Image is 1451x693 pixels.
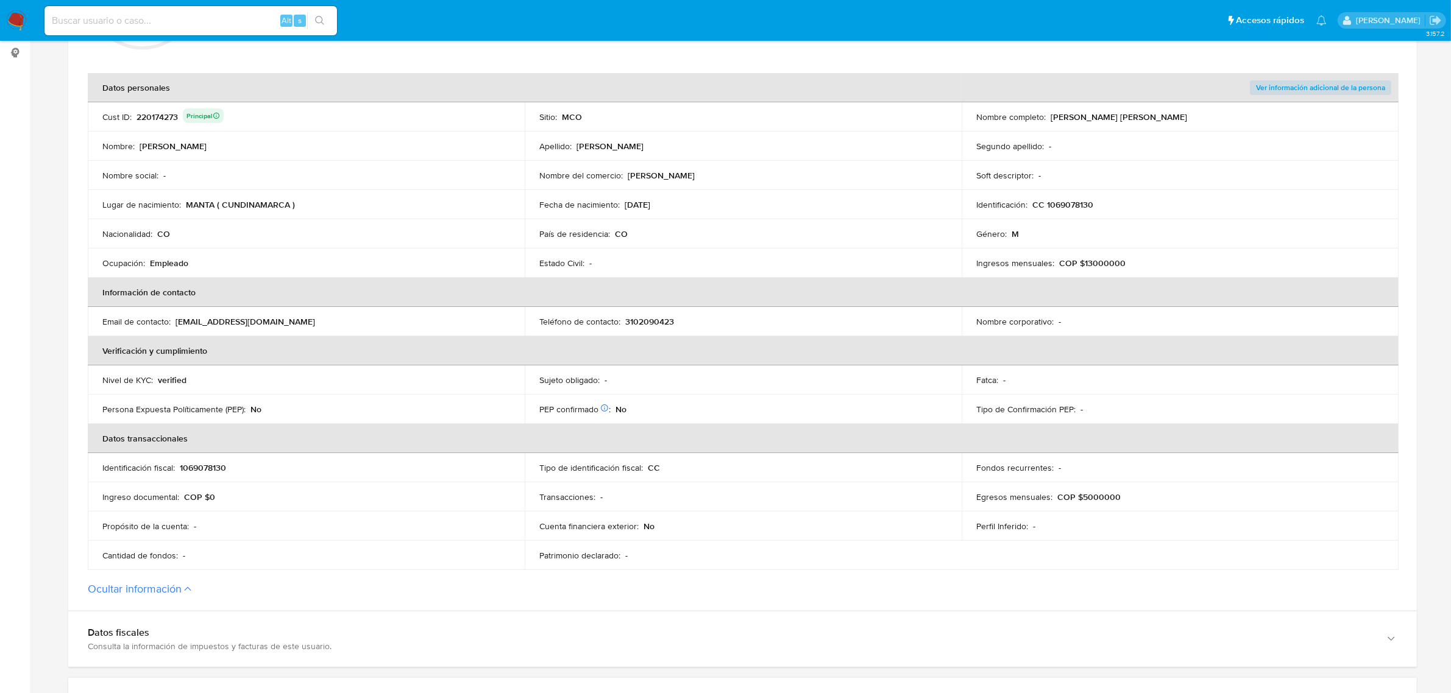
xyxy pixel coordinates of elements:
[1426,29,1445,38] span: 3.157.2
[282,15,291,26] span: Alt
[44,13,337,29] input: Buscar usuario o caso...
[1356,15,1425,26] p: camila.baquero@mercadolibre.com.co
[298,15,302,26] span: s
[1236,14,1304,27] span: Accesos rápidos
[1316,15,1327,26] a: Notificaciones
[307,12,332,29] button: search-icon
[1429,14,1442,27] a: Salir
